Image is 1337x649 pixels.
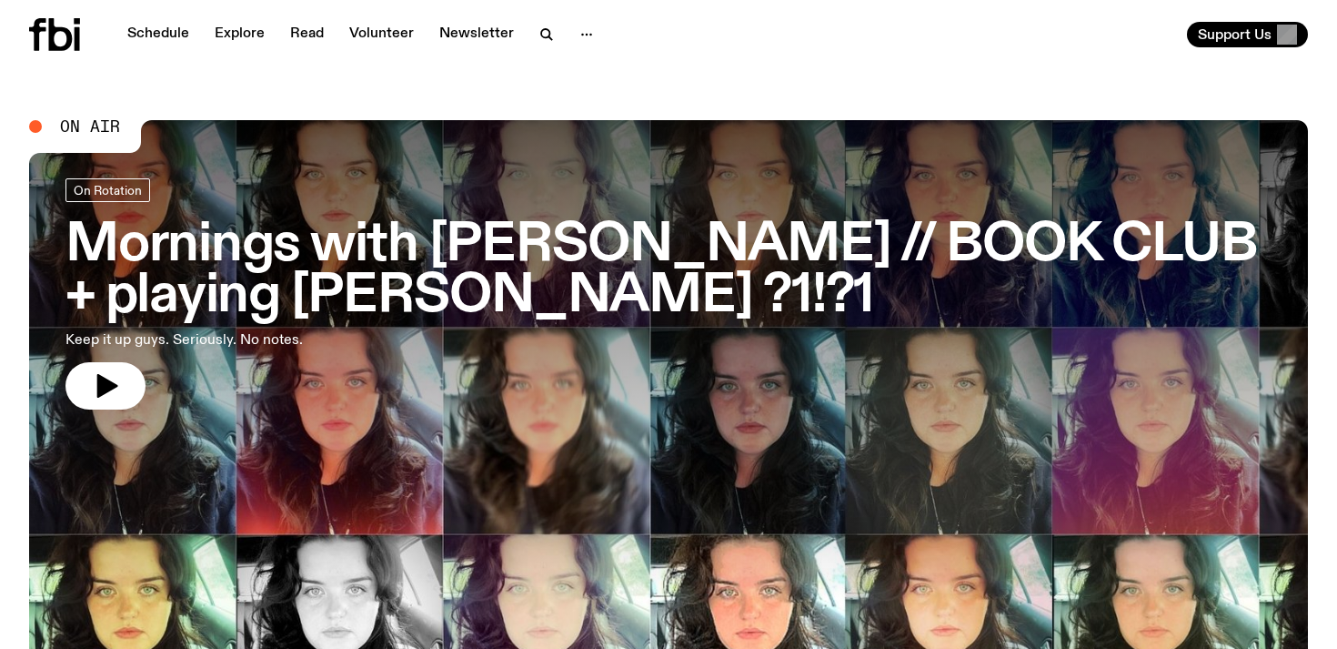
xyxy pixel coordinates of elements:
[338,22,425,47] a: Volunteer
[1198,26,1272,43] span: Support Us
[116,22,200,47] a: Schedule
[1187,22,1308,47] button: Support Us
[65,178,1272,410] a: Mornings with [PERSON_NAME] // BOOK CLUB + playing [PERSON_NAME] ?1!?1Keep it up guys. Seriously....
[65,220,1272,322] h3: Mornings with [PERSON_NAME] // BOOK CLUB + playing [PERSON_NAME] ?1!?1
[65,330,531,351] p: Keep it up guys. Seriously. No notes.
[60,118,120,135] span: On Air
[428,22,525,47] a: Newsletter
[74,183,142,197] span: On Rotation
[65,178,150,202] a: On Rotation
[279,22,335,47] a: Read
[204,22,276,47] a: Explore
